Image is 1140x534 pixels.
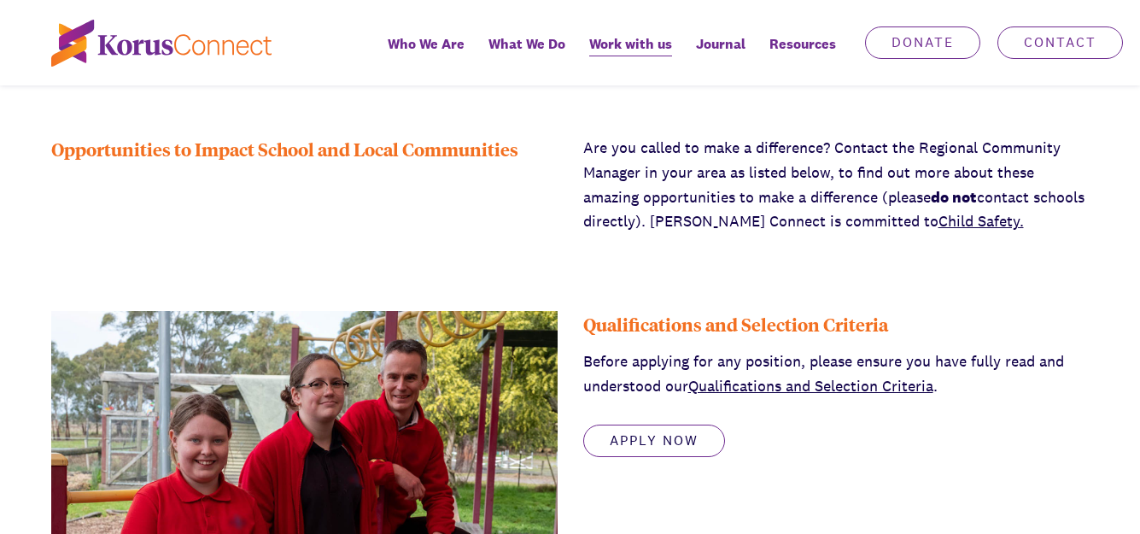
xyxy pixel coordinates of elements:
a: Who We Are [376,24,476,85]
strong: do not [931,187,977,207]
a: Apply Now [583,425,725,457]
div: Opportunities to Impact School and Local Communities [51,136,558,234]
a: Child Safety. [938,211,1024,231]
a: Work with us [577,24,684,85]
span: What We Do [488,32,565,56]
a: What We Do [476,24,577,85]
a: Donate [865,26,980,59]
img: korus-connect%2Fc5177985-88d5-491d-9cd7-4a1febad1357_logo.svg [51,20,272,67]
a: Contact [997,26,1123,59]
p: Are you called to make a difference? Contact the Regional Community Manager in your area as liste... [583,136,1090,234]
p: Before applying for any position, please ensure you have fully read and understood our . [583,349,1090,399]
span: Work with us [589,32,672,56]
span: Who We Are [388,32,465,56]
span: Journal [696,32,745,56]
div: Resources [757,24,848,85]
a: Qualifications and Selection Criteria [688,376,933,396]
div: Qualifications and Selection Criteria [583,311,1090,337]
a: Journal [684,24,757,85]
